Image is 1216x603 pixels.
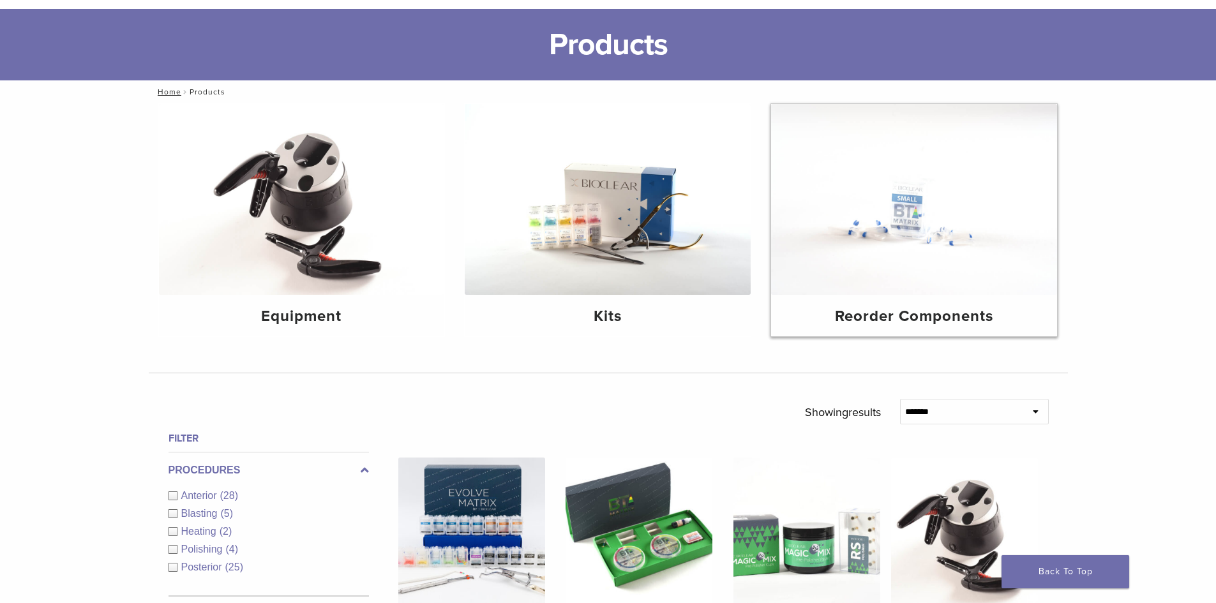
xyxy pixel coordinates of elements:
[771,104,1057,295] img: Reorder Components
[220,490,238,501] span: (28)
[781,305,1047,328] h4: Reorder Components
[159,104,445,295] img: Equipment
[154,87,181,96] a: Home
[1002,555,1129,588] a: Back To Top
[465,104,751,295] img: Kits
[169,431,369,446] h4: Filter
[220,508,233,519] span: (5)
[805,399,881,426] p: Showing results
[220,526,232,537] span: (2)
[181,526,220,537] span: Heating
[181,89,190,95] span: /
[159,104,445,336] a: Equipment
[181,490,220,501] span: Anterior
[169,305,435,328] h4: Equipment
[465,104,751,336] a: Kits
[771,104,1057,336] a: Reorder Components
[225,562,243,572] span: (25)
[225,544,238,555] span: (4)
[149,80,1068,103] nav: Products
[181,508,221,519] span: Blasting
[169,463,369,478] label: Procedures
[181,562,225,572] span: Posterior
[475,305,740,328] h4: Kits
[181,544,226,555] span: Polishing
